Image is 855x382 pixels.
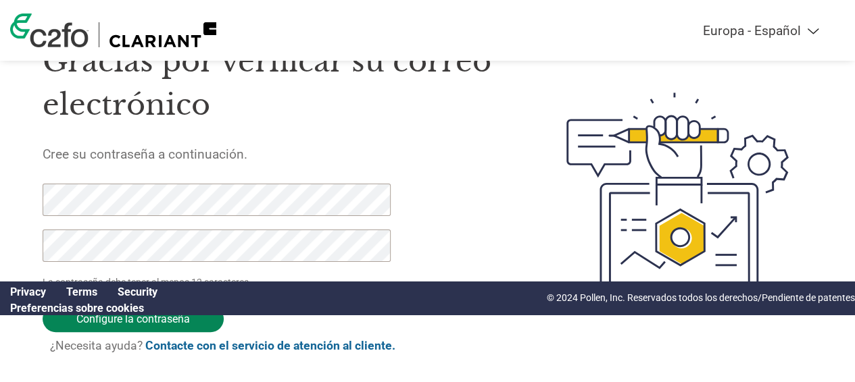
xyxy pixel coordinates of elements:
[118,285,157,298] a: Security
[109,22,216,47] img: Clariant
[43,306,224,332] input: Configure la contraseña
[145,339,395,352] a: Contacte con el servicio de atención al cliente.
[43,40,504,127] h1: Gracias por verificar su correo electrónico
[50,339,395,352] span: ¿Necesita ayuda?
[10,302,144,315] a: Cookie Preferences, opens a dedicated popup modal window
[43,275,393,290] p: La contraseña debe tener al menos 12 caracteres
[43,146,504,162] h5: Cree su contraseña a continuación.
[547,291,855,305] p: © 2024 Pollen, Inc. Reservados todos los derechos/Pendiente de patentes
[543,20,812,369] img: create-password
[66,285,97,298] a: Terms
[10,13,89,47] img: c2fo logo
[10,285,46,298] a: Privacy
